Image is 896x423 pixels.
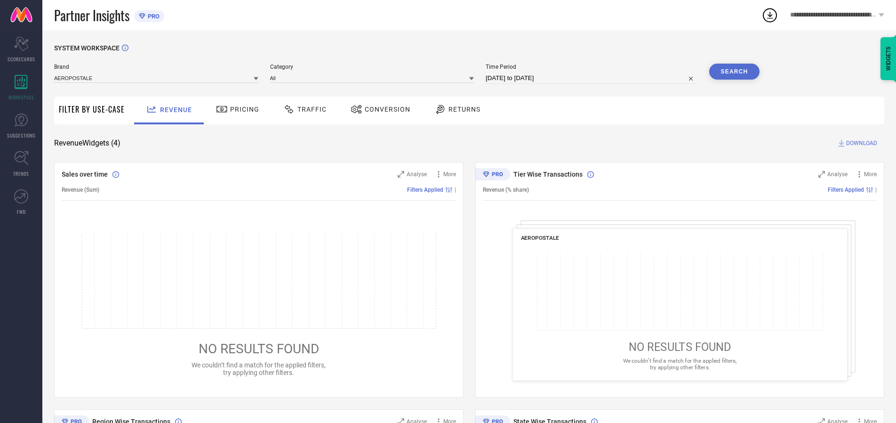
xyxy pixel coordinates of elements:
span: Filters Applied [828,187,864,193]
span: Category [270,64,474,70]
span: SUGGESTIONS [7,132,36,139]
span: AEROPOSTALE [520,235,559,241]
span: PRO [145,13,160,20]
input: Select time period [486,73,697,84]
div: Premium [475,168,510,182]
span: NO RESULTS FOUND [199,341,319,357]
span: Filter By Use-Case [59,104,125,115]
span: Filters Applied [407,187,443,193]
span: Analyse [407,171,427,178]
span: WORKSPACE [8,94,34,101]
span: NO RESULTS FOUND [628,341,731,354]
button: Search [709,64,760,80]
span: Conversion [365,106,410,113]
span: Revenue Widgets ( 4 ) [54,138,120,148]
span: Revenue (Sum) [62,187,99,193]
span: Partner Insights [54,6,129,25]
span: Time Period [486,64,697,70]
span: FWD [17,208,26,215]
span: We couldn’t find a match for the applied filters, try applying other filters. [623,358,736,370]
span: More [443,171,456,178]
span: Returns [448,106,480,113]
span: Revenue (% share) [483,187,529,193]
span: DOWNLOAD [846,138,877,148]
span: Revenue [160,106,192,114]
span: Traffic [297,106,327,113]
span: More [864,171,877,178]
span: Pricing [230,106,259,113]
span: TRENDS [13,170,29,177]
svg: Zoom [398,171,404,178]
div: Open download list [761,7,778,24]
span: Tier Wise Transactions [513,171,583,178]
span: Analyse [827,171,848,178]
span: SCORECARDS [8,56,35,63]
svg: Zoom [818,171,825,178]
span: Brand [54,64,258,70]
span: | [875,187,877,193]
span: We couldn’t find a match for the applied filters, try applying other filters. [192,361,326,376]
span: Sales over time [62,171,108,178]
span: SYSTEM WORKSPACE [54,44,120,52]
span: | [455,187,456,193]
